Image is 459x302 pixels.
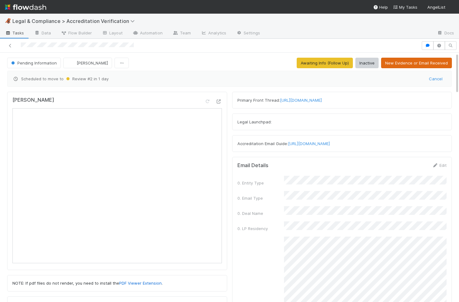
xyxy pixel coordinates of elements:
a: Automation [128,29,168,38]
span: 🦧 [5,18,11,24]
span: AngelList [427,5,445,10]
img: logo-inverted-e16ddd16eac7371096b0.svg [5,2,46,12]
span: [PERSON_NAME] [77,60,108,65]
h5: [PERSON_NAME] [12,97,54,103]
span: Scheduled to move to in 1 day [12,76,425,82]
img: avatar_7d83f73c-397d-4044-baf2-bb2da42e298f.png [448,4,454,11]
a: Team [168,29,196,38]
a: Data [29,29,56,38]
a: Analytics [196,29,231,38]
p: NOTE: If pdf files do not render, you need to install the . [12,280,222,286]
span: Legal Launchpad: [237,119,272,124]
a: Edit [432,163,447,168]
a: Layout [97,29,128,38]
img: avatar_99e80e95-8f0d-4917-ae3c-b5dad577a2b5.png [69,60,75,66]
span: Legal & Compliance > Accreditation Verification [12,18,138,24]
div: 0. Email Type [237,195,284,201]
a: Docs [432,29,459,38]
span: Pending Information [10,60,57,65]
button: Awaiting Info (Follow Up) [297,58,353,68]
a: Flow Builder [56,29,97,38]
span: Accreditation Email Guide: [237,141,330,146]
div: 0. Entity Type [237,180,284,186]
span: Flow Builder [61,30,92,36]
a: My Tasks [393,4,417,10]
span: Primary Front Thread: [237,98,322,103]
div: Help [373,4,388,10]
span: Tasks [5,30,24,36]
div: 0. Deal Name [237,210,284,216]
div: 0. LP Residency [237,225,284,232]
button: Pending Information [7,58,61,68]
a: Settings [231,29,265,38]
h5: Email Details [237,162,268,169]
button: [PERSON_NAME] [63,58,112,68]
button: Inactive [355,58,379,68]
button: Cancel [425,73,447,84]
span: My Tasks [393,5,417,10]
span: Review #2 [65,76,92,81]
a: PDF Viewer Extension [119,281,162,286]
a: [URL][DOMAIN_NAME] [280,98,322,103]
a: [URL][DOMAIN_NAME] [288,141,330,146]
button: New Evidence or Email Received [381,58,452,68]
